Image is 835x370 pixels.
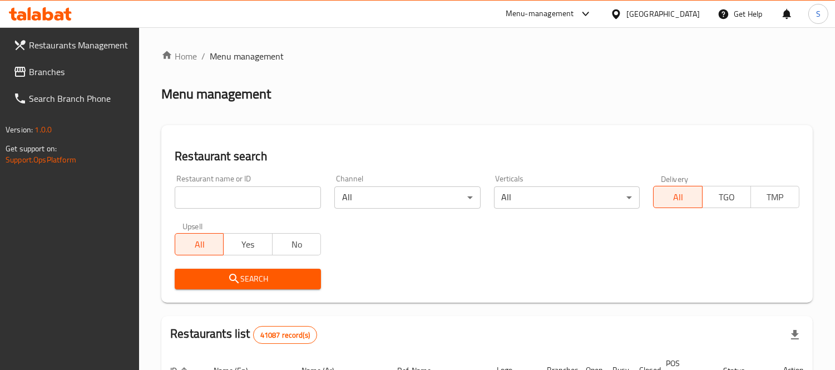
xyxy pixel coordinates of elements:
a: Support.OpsPlatform [6,152,76,167]
label: Delivery [661,175,689,182]
span: All [658,189,698,205]
a: Search Branch Phone [4,85,140,112]
h2: Restaurant search [175,148,799,165]
button: Search [175,269,321,289]
span: 41087 record(s) [254,330,317,341]
span: Search Branch Phone [29,92,131,105]
span: All [180,236,219,253]
div: Total records count [253,326,317,344]
a: Home [161,50,197,63]
span: TGO [707,189,747,205]
span: TMP [755,189,795,205]
button: All [175,233,224,255]
a: Branches [4,58,140,85]
h2: Menu management [161,85,271,103]
span: Version: [6,122,33,137]
button: No [272,233,321,255]
span: Branches [29,65,131,78]
span: Yes [228,236,268,253]
input: Search for restaurant name or ID.. [175,186,321,209]
button: Yes [223,233,272,255]
span: No [277,236,317,253]
span: S [816,8,821,20]
label: Upsell [182,222,203,230]
button: TGO [702,186,751,208]
div: Export file [782,322,808,348]
button: TMP [750,186,799,208]
div: All [334,186,481,209]
span: 1.0.0 [34,122,52,137]
span: Restaurants Management [29,38,131,52]
span: Menu management [210,50,284,63]
div: [GEOGRAPHIC_DATA] [626,8,700,20]
li: / [201,50,205,63]
button: All [653,186,702,208]
nav: breadcrumb [161,50,813,63]
div: Menu-management [506,7,574,21]
div: All [494,186,640,209]
span: Get support on: [6,141,57,156]
a: Restaurants Management [4,32,140,58]
span: Search [184,272,312,286]
h2: Restaurants list [170,325,317,344]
